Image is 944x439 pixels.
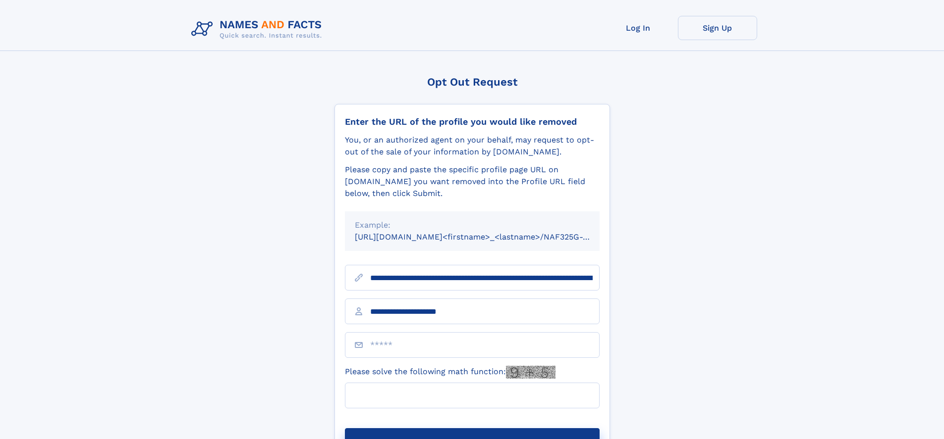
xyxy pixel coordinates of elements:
[678,16,757,40] a: Sign Up
[334,76,610,88] div: Opt Out Request
[345,164,600,199] div: Please copy and paste the specific profile page URL on [DOMAIN_NAME] you want removed into the Pr...
[345,366,555,379] label: Please solve the following math function:
[187,16,330,43] img: Logo Names and Facts
[355,232,618,242] small: [URL][DOMAIN_NAME]<firstname>_<lastname>/NAF325G-xxxxxxxx
[599,16,678,40] a: Log In
[345,134,600,158] div: You, or an authorized agent on your behalf, may request to opt-out of the sale of your informatio...
[345,116,600,127] div: Enter the URL of the profile you would like removed
[355,219,590,231] div: Example:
